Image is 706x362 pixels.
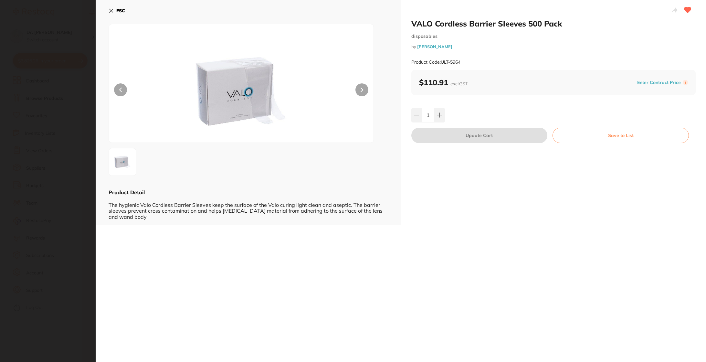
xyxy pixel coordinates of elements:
[411,34,696,39] small: disposables
[411,44,696,49] small: by
[635,80,683,86] button: Enter Contract Price
[411,128,548,143] button: Update Cart
[116,8,125,14] b: ESC
[109,5,125,16] button: ESC
[419,78,468,87] b: $110.91
[683,80,688,85] label: i
[111,150,134,174] img: LmpwZw
[109,196,388,220] div: The hygienic Valo Cordless Barrier Sleeves keep the surface of the Valo curing light clean and as...
[417,44,452,49] a: [PERSON_NAME]
[411,19,696,28] h2: VALO Cordless Barrier Sleeves 500 Pack
[450,81,468,87] span: excl. GST
[553,128,689,143] button: Save to List
[411,59,460,65] small: Product Code: ULT-5964
[109,189,145,196] b: Product Detail
[162,40,321,143] img: LmpwZw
